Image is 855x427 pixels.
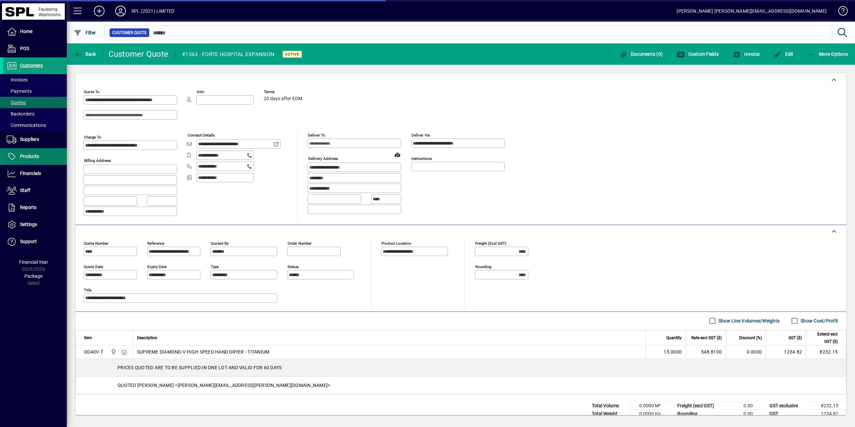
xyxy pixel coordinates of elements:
span: Payments [7,88,32,94]
td: 0.00 [721,410,761,418]
td: 0.0000 M³ [629,402,669,410]
span: Terms [264,90,304,94]
mat-label: Expiry date [147,264,167,269]
span: Quantity [666,334,682,342]
a: Products [3,148,67,165]
mat-label: Status [288,264,299,269]
mat-label: Reference [147,241,164,245]
td: 1234.82 [806,410,846,418]
div: DD40V-T [84,349,103,355]
mat-label: Freight (excl GST) [475,241,506,245]
label: Show Line Volumes/Weights [717,317,780,324]
span: SUPREME DIAMOND-V HIGH SPEED HAND DRYER - TITANIUM [137,349,270,355]
div: QUOTED [PERSON_NAME] <[PERSON_NAME][EMAIL_ADDRESS][PERSON_NAME][DOMAIN_NAME]> [76,377,846,394]
span: POS [20,46,29,51]
span: Edit [774,51,794,57]
span: Financial Year [19,259,48,265]
span: Communications [7,123,46,128]
mat-label: Quote date [84,264,103,269]
span: Package [24,273,42,279]
span: Discount (%) [739,334,762,342]
span: SPL (2021) Limited [109,348,117,356]
span: Customers [20,63,43,68]
mat-label: Quote To [84,89,100,94]
button: More Options [806,48,850,60]
mat-label: Charge To [84,135,101,140]
mat-label: Instructions [411,156,432,161]
app-page-header-button: Back [67,48,104,60]
span: Reports [20,205,36,210]
div: #1563 - FORTE HOSPITAL EXPANSION [182,49,274,60]
button: Edit [772,48,795,60]
mat-label: Product location [381,241,411,245]
span: Staff [20,188,30,193]
button: Custom Fields [675,48,720,60]
span: GST ($) [789,334,802,342]
span: Home [20,29,32,34]
a: Reports [3,199,67,216]
mat-label: Type [211,264,219,269]
button: Profile [110,5,131,17]
td: 1234.82 [766,346,806,359]
a: POS [3,40,67,57]
span: More Options [808,51,848,57]
mat-label: Deliver To [308,133,325,138]
div: SPL (2021) LIMITED [131,6,174,16]
mat-label: Quote number [84,241,109,245]
td: GST exclusive [766,402,806,410]
a: View on map [392,149,403,160]
a: Financials [3,165,67,182]
a: Quotes [3,97,67,108]
span: Invoice [733,51,759,57]
a: Knowledge Base [833,1,847,23]
span: Description [137,334,157,342]
span: Backorders [7,111,34,117]
span: Customer Quote [112,29,147,36]
a: Invoices [3,74,67,85]
span: Extend excl GST ($) [810,331,838,345]
mat-label: Attn [197,89,204,94]
a: Home [3,23,67,40]
td: 8232.15 [806,402,846,410]
span: Filter [74,30,96,35]
span: 15.0000 [664,349,682,355]
td: Total Volume [588,402,629,410]
span: 20 days after EOM [264,96,302,101]
mat-label: Order number [288,241,312,245]
div: Customer Quote [109,49,169,59]
td: 8232.15 [806,346,846,359]
button: Invoice [731,48,761,60]
button: Filter [72,27,98,39]
span: Products [20,154,39,159]
td: Total Weight [588,410,629,418]
td: GST [766,410,806,418]
div: PRICES QUOTED ARE TO BE SUPPLIED IN ONE LOT AND VALID FOR 60 DAYS [76,359,846,376]
button: Back [72,48,98,60]
span: Suppliers [20,137,39,142]
span: Back [74,51,96,57]
mat-label: Title [84,287,92,292]
a: Payments [3,85,67,97]
span: Item [84,334,92,342]
span: Financials [20,171,41,176]
span: Invoices [7,77,28,82]
span: Quotes [7,100,26,105]
mat-label: Rounding [475,264,491,269]
mat-label: Deliver via [411,133,430,138]
a: Suppliers [3,131,67,148]
td: 0.00 [721,402,761,410]
mat-label: Quoted by [211,241,228,245]
span: Settings [20,222,37,227]
span: Custom Fields [677,51,719,57]
a: Support [3,233,67,250]
a: Settings [3,216,67,233]
td: 0.0000 [726,346,766,359]
button: Add [89,5,110,17]
td: Rounding [674,410,721,418]
a: Communications [3,120,67,131]
div: [PERSON_NAME] [PERSON_NAME][EMAIL_ADDRESS][DOMAIN_NAME] [677,6,827,16]
span: Support [20,239,37,244]
div: 548.8100 [690,349,722,355]
label: Show Cost/Profit [799,317,838,324]
span: Active [285,52,299,56]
